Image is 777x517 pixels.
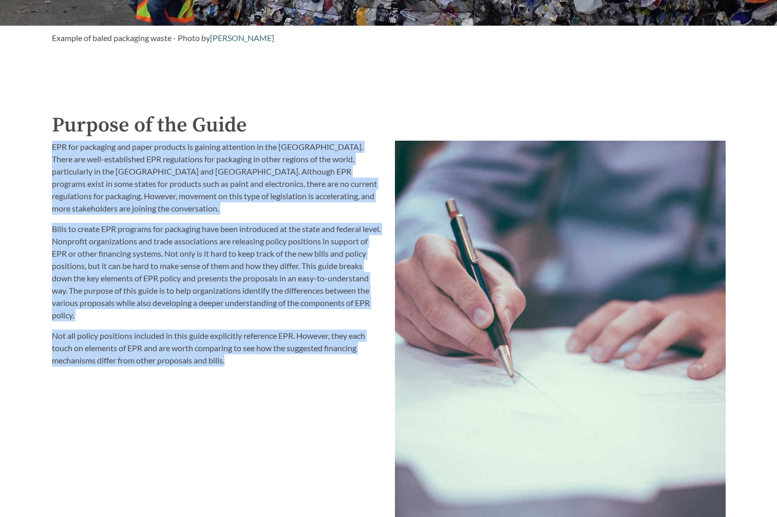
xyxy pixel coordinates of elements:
[210,33,274,43] a: [PERSON_NAME]
[52,141,383,215] p: EPR for packaging and paper products is gaining attention in the [GEOGRAPHIC_DATA]. There are wel...
[52,110,726,141] h2: Purpose of the Guide
[52,330,383,367] p: Not all policy positions included in this guide explicitly reference EPR. However, they each touc...
[52,223,383,321] p: Bills to create EPR programs for packaging have been introduced at the state and federal level. N...
[52,33,210,43] span: Example of baled packaging waste - Photo by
